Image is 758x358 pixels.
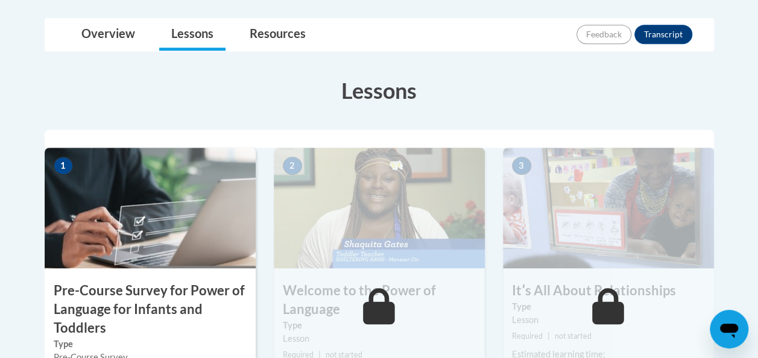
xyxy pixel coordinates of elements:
[45,281,256,337] h3: Pre-Course Survey for Power of Language for Infants and Toddlers
[503,148,714,268] img: Course Image
[512,157,531,175] span: 3
[45,148,256,268] img: Course Image
[69,19,147,51] a: Overview
[512,313,705,327] div: Lesson
[238,19,318,51] a: Resources
[576,25,631,44] button: Feedback
[710,310,748,348] iframe: Button to launch messaging window
[283,319,476,332] label: Type
[274,148,485,268] img: Course Image
[548,331,550,341] span: |
[512,300,705,313] label: Type
[634,25,692,44] button: Transcript
[54,338,247,351] label: Type
[45,75,714,105] h3: Lessons
[159,19,226,51] a: Lessons
[283,332,476,345] div: Lesson
[54,157,73,175] span: 1
[555,331,592,341] span: not started
[503,281,714,300] h3: Itʹs All About Relationships
[283,157,302,175] span: 2
[512,331,543,341] span: Required
[274,281,485,319] h3: Welcome to the Power of Language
